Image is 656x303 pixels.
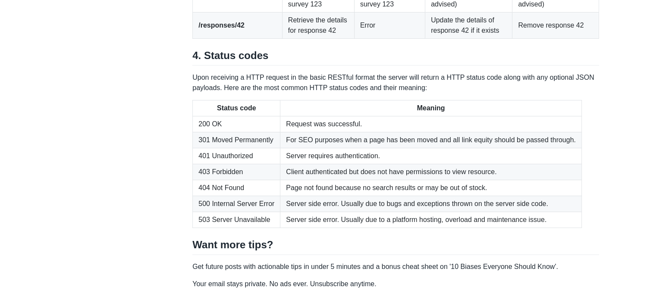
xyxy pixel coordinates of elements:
[193,212,280,228] td: 503 Server Unavailable
[280,100,582,116] th: Meaning
[192,279,599,289] p: Your email stays private. No ads ever. Unsubscribe anytime.
[193,100,280,116] th: Status code
[282,12,354,39] td: Retrieve the details for response 42
[193,180,280,196] td: 404 Not Found
[193,132,280,148] td: 301 Moved Permanently
[280,116,582,132] td: Request was successful.
[280,132,582,148] td: For SEO purposes when a page has been moved and all link equity should be passed through.
[280,164,582,180] td: Client authenticated but does not have permissions to view resource.
[193,196,280,212] td: 500 Internal Server Error
[512,12,599,39] td: Remove response 42
[193,164,280,180] td: 403 Forbidden
[425,12,512,39] td: Update the details of response 42 if it exists
[280,212,582,228] td: Server side error. Usually due to a platform hosting, overload and maintenance issue.
[280,180,582,196] td: Page not found because no search results or may be out of stock.
[280,148,582,164] td: Server requires authentication.
[193,116,280,132] td: 200 OK
[280,196,582,212] td: Server side error. Usually due to bugs and exceptions thrown on the server side code.
[192,238,599,255] h2: Want more tips?
[354,12,425,39] td: Error
[193,148,280,164] td: 401 Unauthorized
[198,22,245,29] strong: /responses/42
[192,262,599,272] p: Get future posts with actionable tips in under 5 minutes and a bonus cheat sheet on '10 Biases Ev...
[192,72,599,93] p: Upon receiving a HTTP request in the basic RESTful format the server will return a HTTP status co...
[192,49,599,66] h2: 4. Status codes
